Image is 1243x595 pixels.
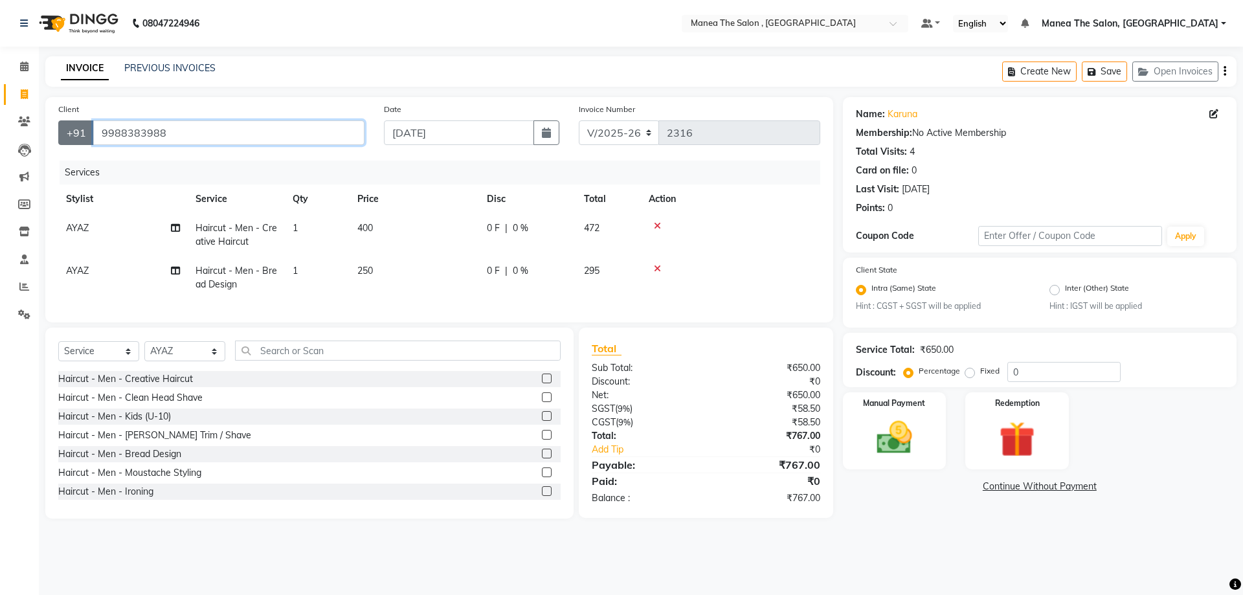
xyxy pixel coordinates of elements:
[988,417,1046,462] img: _gift.svg
[58,429,251,442] div: Haircut - Men - [PERSON_NAME] Trim / Shave
[196,222,277,247] span: Haircut - Men - Creative Haircut
[856,300,1030,312] small: Hint : CGST + SGST will be applied
[706,473,829,489] div: ₹0
[910,145,915,159] div: 4
[196,265,277,290] span: Haircut - Men - Bread Design
[479,185,576,214] th: Disc
[58,391,203,405] div: Haircut - Men - Clean Head Shave
[58,447,181,461] div: Haircut - Men - Bread Design
[920,343,954,357] div: ₹650.00
[1082,62,1127,82] button: Save
[1042,17,1218,30] span: Manea The Salon, [GEOGRAPHIC_DATA]
[384,104,401,115] label: Date
[357,222,373,234] span: 400
[513,264,528,278] span: 0 %
[66,222,89,234] span: AYAZ
[902,183,930,196] div: [DATE]
[357,265,373,276] span: 250
[706,361,829,375] div: ₹650.00
[856,107,885,121] div: Name:
[995,398,1040,409] label: Redemption
[1002,62,1077,82] button: Create New
[142,5,199,41] b: 08047224946
[706,402,829,416] div: ₹58.50
[235,341,561,361] input: Search or Scan
[706,457,829,473] div: ₹767.00
[863,398,925,409] label: Manual Payment
[706,375,829,388] div: ₹0
[856,126,1224,140] div: No Active Membership
[856,264,897,276] label: Client State
[584,265,599,276] span: 295
[582,429,706,443] div: Total:
[618,417,631,427] span: 9%
[285,185,350,214] th: Qty
[706,429,829,443] div: ₹767.00
[856,366,896,379] div: Discount:
[58,120,95,145] button: +91
[856,229,978,243] div: Coupon Code
[856,145,907,159] div: Total Visits:
[856,164,909,177] div: Card on file:
[706,491,829,505] div: ₹767.00
[58,466,201,480] div: Haircut - Men - Moustache Styling
[706,388,829,402] div: ₹650.00
[350,185,479,214] th: Price
[592,342,621,355] span: Total
[58,372,193,386] div: Haircut - Men - Creative Haircut
[592,403,615,414] span: SGST
[592,416,616,428] span: CGST
[582,388,706,402] div: Net:
[856,201,885,215] div: Points:
[576,185,641,214] th: Total
[582,361,706,375] div: Sub Total:
[1132,62,1218,82] button: Open Invoices
[93,120,364,145] input: Search by Name/Mobile/Email/Code
[487,221,500,235] span: 0 F
[888,107,917,121] a: Karuna
[1049,300,1224,312] small: Hint : IGST will be applied
[919,365,960,377] label: Percentage
[866,417,924,458] img: _cash.svg
[726,443,829,456] div: ₹0
[60,161,830,185] div: Services
[856,183,899,196] div: Last Visit:
[871,282,936,298] label: Intra (Same) State
[124,62,216,74] a: PREVIOUS INVOICES
[1167,227,1204,246] button: Apply
[641,185,820,214] th: Action
[58,104,79,115] label: Client
[293,265,298,276] span: 1
[856,343,915,357] div: Service Total:
[912,164,917,177] div: 0
[58,185,188,214] th: Stylist
[582,457,706,473] div: Payable:
[505,264,508,278] span: |
[618,403,630,414] span: 9%
[293,222,298,234] span: 1
[582,416,706,429] div: ( )
[582,491,706,505] div: Balance :
[582,375,706,388] div: Discount:
[505,221,508,235] span: |
[582,402,706,416] div: ( )
[845,480,1234,493] a: Continue Without Payment
[579,104,635,115] label: Invoice Number
[888,201,893,215] div: 0
[582,443,726,456] a: Add Tip
[58,410,171,423] div: Haircut - Men - Kids (U-10)
[513,221,528,235] span: 0 %
[582,473,706,489] div: Paid:
[33,5,122,41] img: logo
[856,126,912,140] div: Membership:
[66,265,89,276] span: AYAZ
[188,185,285,214] th: Service
[584,222,599,234] span: 472
[706,416,829,429] div: ₹58.50
[61,57,109,80] a: INVOICE
[1065,282,1129,298] label: Inter (Other) State
[978,226,1162,246] input: Enter Offer / Coupon Code
[980,365,1000,377] label: Fixed
[58,485,153,499] div: Haircut - Men - Ironing
[487,264,500,278] span: 0 F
